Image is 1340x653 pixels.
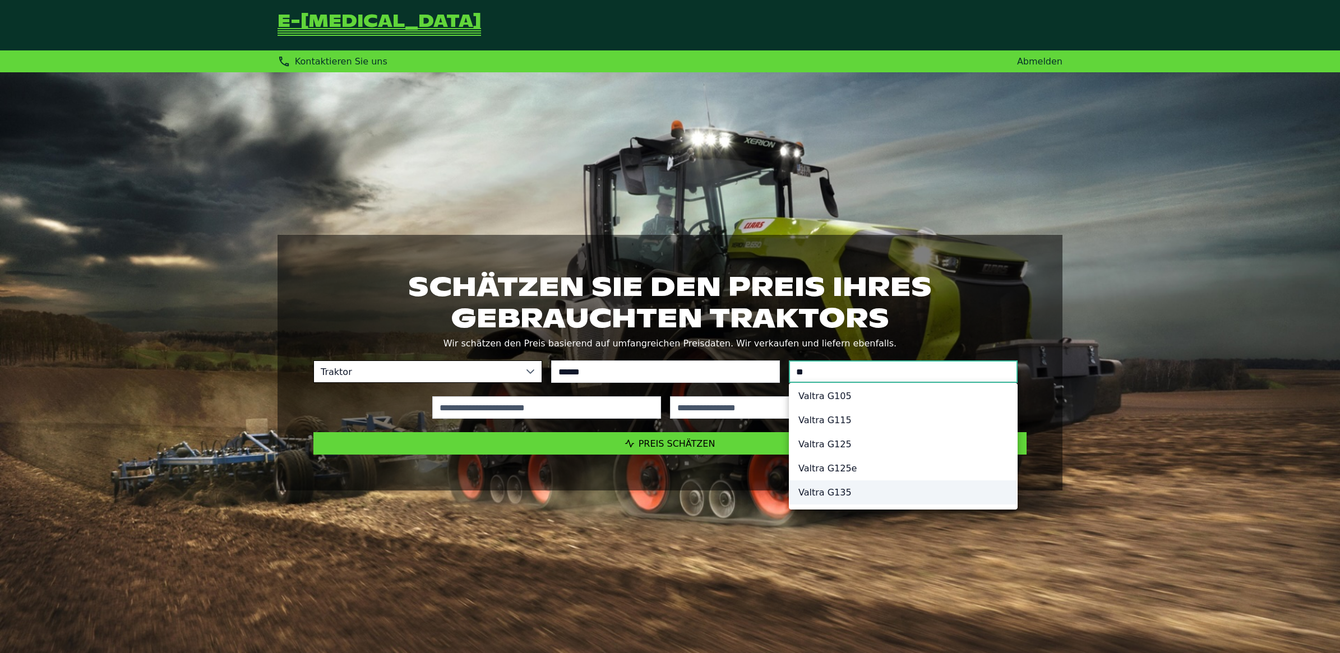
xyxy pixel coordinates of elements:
[639,438,715,449] span: Preis schätzen
[789,456,1017,480] li: Valtra G125e
[278,13,481,37] a: Zurück zur Startseite
[789,408,1017,432] li: Valtra G115
[313,336,1027,351] p: Wir schätzen den Preis basierend auf umfangreichen Preisdaten. Wir verkaufen und liefern ebenfalls.
[789,480,1017,504] li: Valtra G135
[313,432,1027,455] button: Preis schätzen
[278,55,387,68] div: Kontaktieren Sie uns
[789,379,1017,509] ul: Option List
[1017,56,1062,67] a: Abmelden
[314,361,519,382] span: Traktor
[313,271,1027,334] h1: Schätzen Sie den Preis Ihres gebrauchten Traktors
[295,56,387,67] span: Kontaktieren Sie uns
[789,432,1017,456] li: Valtra G125
[789,384,1017,408] li: Valtra G105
